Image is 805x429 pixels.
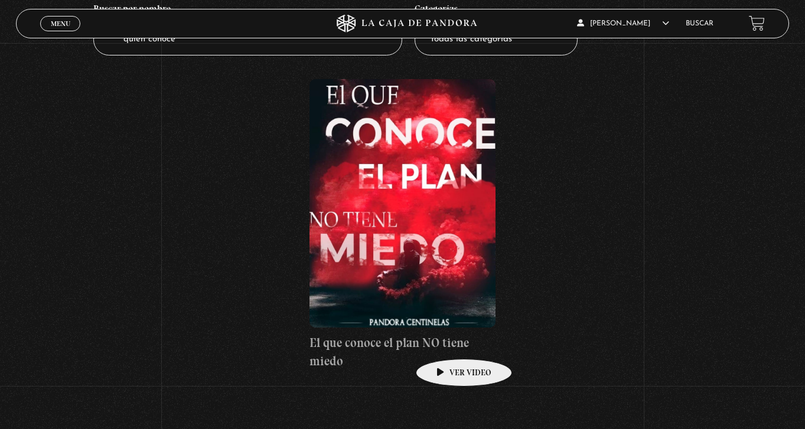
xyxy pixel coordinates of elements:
a: Buscar [686,20,713,27]
span: Menu [51,20,70,27]
span: [PERSON_NAME] [577,20,669,27]
span: Cerrar [47,30,74,38]
a: El que conoce el plan NO tiene miedo [309,79,495,371]
a: View your shopping cart [749,15,765,31]
h4: El que conoce el plan NO tiene miedo [309,333,495,371]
